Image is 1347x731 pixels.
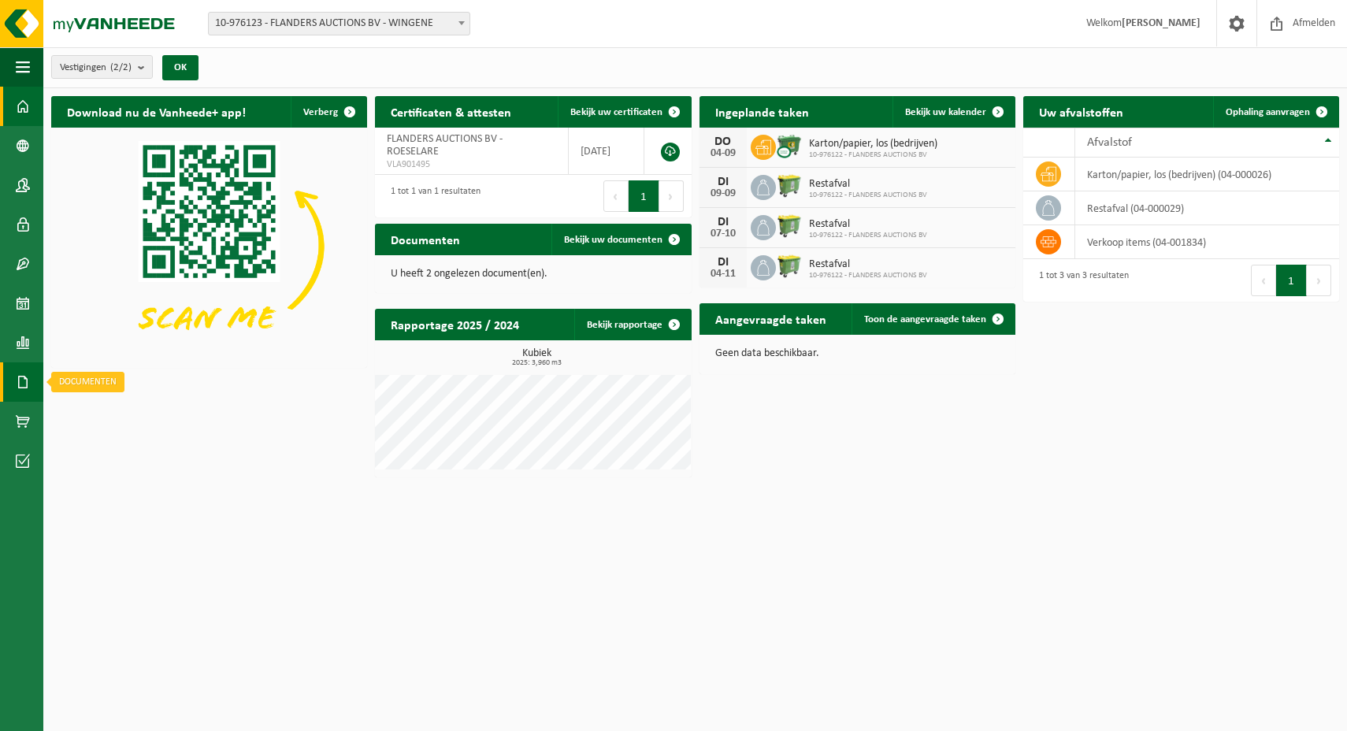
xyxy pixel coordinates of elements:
[707,188,739,199] div: 09-09
[564,235,662,245] span: Bekijk uw documenten
[60,56,132,80] span: Vestigingen
[707,148,739,159] div: 04-09
[209,13,469,35] span: 10-976123 - FLANDERS AUCTIONS BV - WINGENE
[776,253,803,280] img: WB-0660-HPE-GN-50
[629,180,659,212] button: 1
[387,158,556,171] span: VLA901495
[707,228,739,239] div: 07-10
[707,135,739,148] div: DO
[383,359,691,367] span: 2025: 3,960 m3
[303,107,338,117] span: Verberg
[809,231,927,240] span: 10-976122 - FLANDERS AUCTIONS BV
[387,133,503,158] span: FLANDERS AUCTIONS BV - ROESELARE
[776,132,803,159] img: WB-0660-CU
[1251,265,1276,296] button: Previous
[375,224,476,254] h2: Documenten
[569,128,644,175] td: [DATE]
[852,303,1014,335] a: Toon de aangevraagde taken
[51,96,262,127] h2: Download nu de Vanheede+ app!
[1307,265,1331,296] button: Next
[699,96,825,127] h2: Ingeplande taken
[375,309,535,340] h2: Rapportage 2025 / 2024
[1122,17,1200,29] strong: [PERSON_NAME]
[1075,191,1339,225] td: restafval (04-000029)
[1075,225,1339,259] td: verkoop items (04-001834)
[162,55,199,80] button: OK
[570,107,662,117] span: Bekijk uw certificaten
[51,55,153,79] button: Vestigingen(2/2)
[208,12,470,35] span: 10-976123 - FLANDERS AUCTIONS BV - WINGENE
[375,96,527,127] h2: Certificaten & attesten
[383,179,481,213] div: 1 tot 1 van 1 resultaten
[110,62,132,72] count: (2/2)
[699,303,842,334] h2: Aangevraagde taken
[1031,263,1129,298] div: 1 tot 3 van 3 resultaten
[776,173,803,199] img: WB-0660-HPE-GN-50
[809,178,927,191] span: Restafval
[809,218,927,231] span: Restafval
[659,180,684,212] button: Next
[892,96,1014,128] a: Bekijk uw kalender
[776,213,803,239] img: WB-0660-HPE-GN-50
[905,107,986,117] span: Bekijk uw kalender
[809,271,927,280] span: 10-976122 - FLANDERS AUCTIONS BV
[715,348,1000,359] p: Geen data beschikbaar.
[809,258,927,271] span: Restafval
[1213,96,1338,128] a: Ophaling aanvragen
[1087,136,1132,149] span: Afvalstof
[1226,107,1310,117] span: Ophaling aanvragen
[707,216,739,228] div: DI
[707,269,739,280] div: 04-11
[809,138,937,150] span: Karton/papier, los (bedrijven)
[809,191,927,200] span: 10-976122 - FLANDERS AUCTIONS BV
[707,176,739,188] div: DI
[551,224,690,255] a: Bekijk uw documenten
[383,348,691,367] h3: Kubiek
[558,96,690,128] a: Bekijk uw certificaten
[291,96,366,128] button: Verberg
[391,269,675,280] p: U heeft 2 ongelezen document(en).
[707,256,739,269] div: DI
[864,314,986,325] span: Toon de aangevraagde taken
[51,128,367,365] img: Download de VHEPlus App
[809,150,937,160] span: 10-976122 - FLANDERS AUCTIONS BV
[603,180,629,212] button: Previous
[1023,96,1139,127] h2: Uw afvalstoffen
[1075,158,1339,191] td: karton/papier, los (bedrijven) (04-000026)
[574,309,690,340] a: Bekijk rapportage
[1276,265,1307,296] button: 1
